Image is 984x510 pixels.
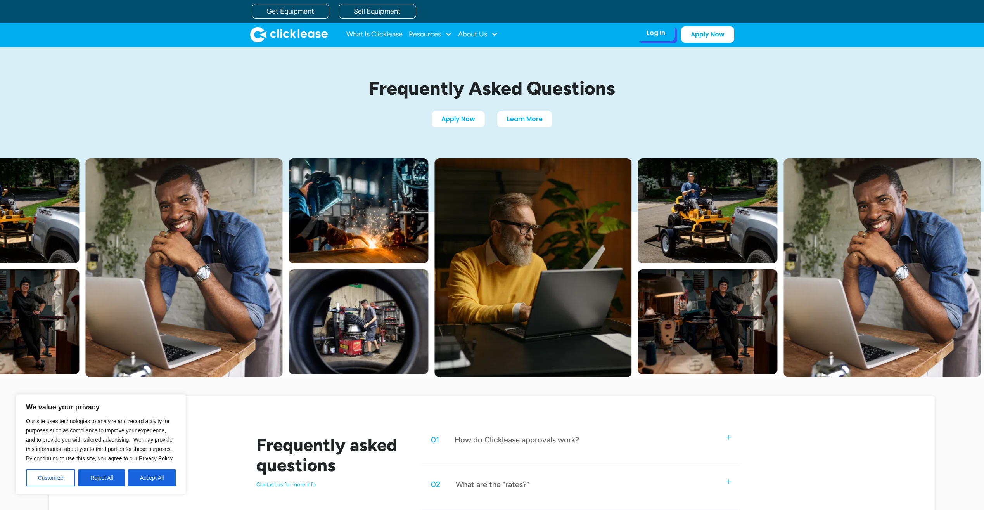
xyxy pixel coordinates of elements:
div: What are the “rates?” [456,479,529,489]
span: Our site uses technologies to analyze and record activity for purposes such as compliance to impr... [26,418,174,461]
img: small plus [726,435,731,440]
h2: Frequently asked questions [256,435,403,475]
img: Bearded man in yellow sweter typing on his laptop while sitting at his desk [434,158,631,377]
a: Apply Now [681,26,734,43]
p: We value your privacy [26,402,176,412]
a: Sell Equipment [339,4,416,19]
img: a woman standing next to a sewing machine [638,269,777,374]
div: Resources [409,27,452,42]
div: How do Clicklease approvals work? [455,435,579,445]
div: We value your privacy [16,394,186,494]
div: Log In [647,29,665,37]
div: 02 [431,479,440,489]
a: What Is Clicklease [346,27,403,42]
img: A smiling man in a blue shirt and apron leaning over a table with a laptop [783,158,981,377]
button: Reject All [78,469,125,486]
h1: Frequently Asked Questions [310,78,674,99]
button: Customize [26,469,75,486]
a: home [250,27,328,42]
img: A welder in a large mask working on a large pipe [289,158,428,263]
a: Get Equipment [252,4,329,19]
div: About Us [458,27,498,42]
div: 01 [431,435,439,445]
img: small plus [726,479,731,484]
a: Apply Now [432,111,485,127]
a: Learn More [497,111,552,127]
img: Clicklease logo [250,27,328,42]
button: Accept All [128,469,176,486]
img: A man fitting a new tire on a rim [289,269,428,374]
img: A smiling man in a blue shirt and apron leaning over a table with a laptop [85,158,282,377]
img: Man with hat and blue shirt driving a yellow lawn mower onto a trailer [638,158,777,263]
p: Contact us for more info [256,481,403,488]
